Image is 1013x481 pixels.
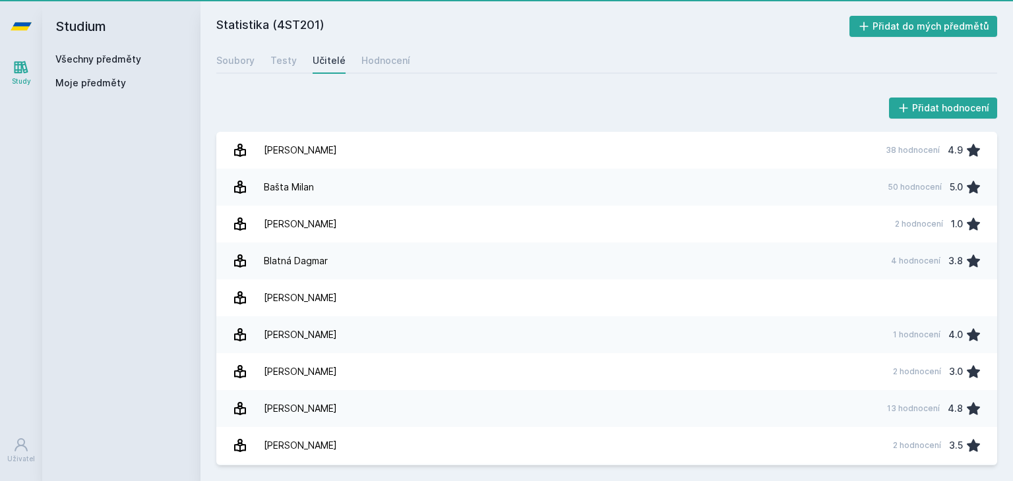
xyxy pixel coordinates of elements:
div: [PERSON_NAME] [264,432,337,459]
div: [PERSON_NAME] [264,358,337,385]
div: [PERSON_NAME] [264,285,337,311]
div: 1 hodnocení [893,329,940,340]
div: 3.8 [948,248,963,274]
div: 4.9 [948,137,963,163]
div: Bašta Milan [264,174,314,200]
div: Blatná Dagmar [264,248,328,274]
div: 5.0 [950,174,963,200]
a: [PERSON_NAME] 2 hodnocení 3.5 [216,427,997,464]
div: 2 hodnocení [895,219,943,229]
a: Uživatel [3,430,40,470]
a: Učitelé [313,47,346,74]
div: [PERSON_NAME] [264,322,337,348]
a: [PERSON_NAME] 13 hodnocení 4.8 [216,390,997,427]
a: Blatná Dagmar 4 hodnocení 3.8 [216,242,997,279]
a: Všechny předměty [55,53,141,65]
div: 4 hodnocení [891,256,940,266]
div: 2 hodnocení [893,366,941,377]
div: Testy [270,54,297,67]
div: 50 hodnocení [888,182,942,192]
a: Soubory [216,47,255,74]
div: Hodnocení [361,54,410,67]
div: [PERSON_NAME] [264,395,337,422]
a: [PERSON_NAME] [216,279,997,316]
div: 3.0 [949,358,963,385]
div: 2 hodnocení [893,440,941,451]
button: Přidat hodnocení [889,98,998,119]
div: 38 hodnocení [886,145,940,156]
div: 3.5 [949,432,963,459]
button: Přidat do mých předmětů [849,16,998,37]
div: Soubory [216,54,255,67]
div: 13 hodnocení [887,403,940,414]
div: 4.0 [948,322,963,348]
span: Moje předměty [55,76,126,90]
h2: Statistika (4ST201) [216,16,849,37]
a: Bašta Milan 50 hodnocení 5.0 [216,169,997,206]
a: [PERSON_NAME] 38 hodnocení 4.9 [216,132,997,169]
div: Study [12,76,31,86]
a: [PERSON_NAME] 2 hodnocení 3.0 [216,353,997,390]
div: 1.0 [951,211,963,237]
a: Hodnocení [361,47,410,74]
a: Study [3,53,40,93]
div: 4.8 [948,395,963,422]
a: Testy [270,47,297,74]
a: [PERSON_NAME] 1 hodnocení 4.0 [216,316,997,353]
div: [PERSON_NAME] [264,211,337,237]
div: Učitelé [313,54,346,67]
div: [PERSON_NAME] [264,137,337,163]
div: Uživatel [7,454,35,464]
a: [PERSON_NAME] 2 hodnocení 1.0 [216,206,997,242]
